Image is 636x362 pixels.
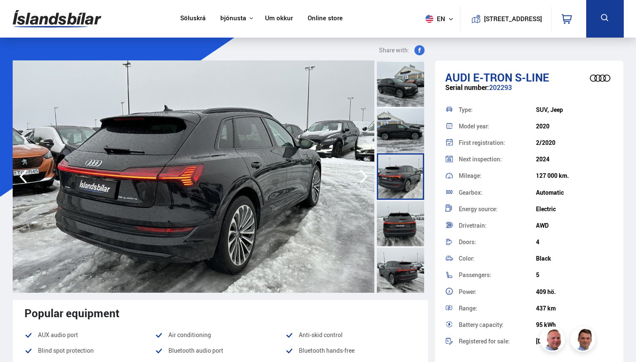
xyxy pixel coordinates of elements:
[459,272,536,278] div: Passengers:
[459,173,536,179] div: Mileage:
[459,206,536,212] div: Energy source:
[536,305,613,312] div: 437 km
[536,106,613,113] div: SUV, Jeep
[155,330,285,340] li: Air conditioning
[459,223,536,229] div: Drivetrain:
[445,83,489,92] span: Serial number:
[536,139,613,146] div: 2/2020
[536,272,613,278] div: 5
[536,123,613,130] div: 2020
[425,15,433,23] img: svg+xml;base64,PHN2ZyB4bWxucz0iaHR0cDovL3d3dy53My5vcmcvMjAwMC9zdmciIHdpZHRoPSI1MTIiIGhlaWdodD0iNT...
[536,239,613,245] div: 4
[155,346,285,356] li: Bluetooth audio port
[459,305,536,311] div: Range:
[459,289,536,295] div: Power:
[13,5,101,33] img: G0Ugv5HjCgRt.svg
[459,156,536,162] div: Next inspection:
[459,338,536,344] div: Registered for sale:
[422,6,460,31] button: en
[536,222,613,229] div: AWD
[536,172,613,179] div: 127 000 km.
[459,239,536,245] div: Doors:
[422,15,443,23] span: en
[24,330,155,340] li: AUX audio port
[445,84,614,100] div: 202293
[445,70,471,85] span: Audi
[536,206,613,212] div: Electric
[465,7,547,31] a: [STREET_ADDRESS]
[308,14,343,23] a: Online store
[379,45,409,55] span: Share with:
[459,140,536,146] div: First registration:
[536,156,613,163] div: 2024
[487,15,539,22] button: [STREET_ADDRESS]
[536,189,613,196] div: Automatic
[459,190,536,196] div: Gearbox:
[24,307,416,319] div: Popular equipment
[571,328,597,353] img: FbJEzSuNWCJXmdc-.webp
[459,123,536,129] div: Model year:
[180,14,206,23] a: Söluskrá
[583,65,617,91] img: brand logo
[24,346,155,356] li: Blind spot protection
[13,60,374,293] img: 1459330.jpeg
[536,255,613,262] div: Black
[473,70,549,85] span: e-tron S-LINE
[376,45,428,55] button: Share with:
[459,322,536,328] div: Battery сapacity:
[459,107,536,113] div: Type:
[541,328,566,353] img: siFngHWaQ9KaOqBr.png
[536,321,613,328] div: 95 kWh
[459,256,536,261] div: Color:
[536,289,613,295] div: 409 hö.
[285,346,416,356] li: Bluetooth hands-free
[265,14,293,23] a: Um okkur
[220,14,246,22] button: Þjónusta
[7,3,32,29] button: Opna LiveChat spjallviðmót
[536,338,613,345] div: [DATE]
[285,330,416,340] li: Anti-skid control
